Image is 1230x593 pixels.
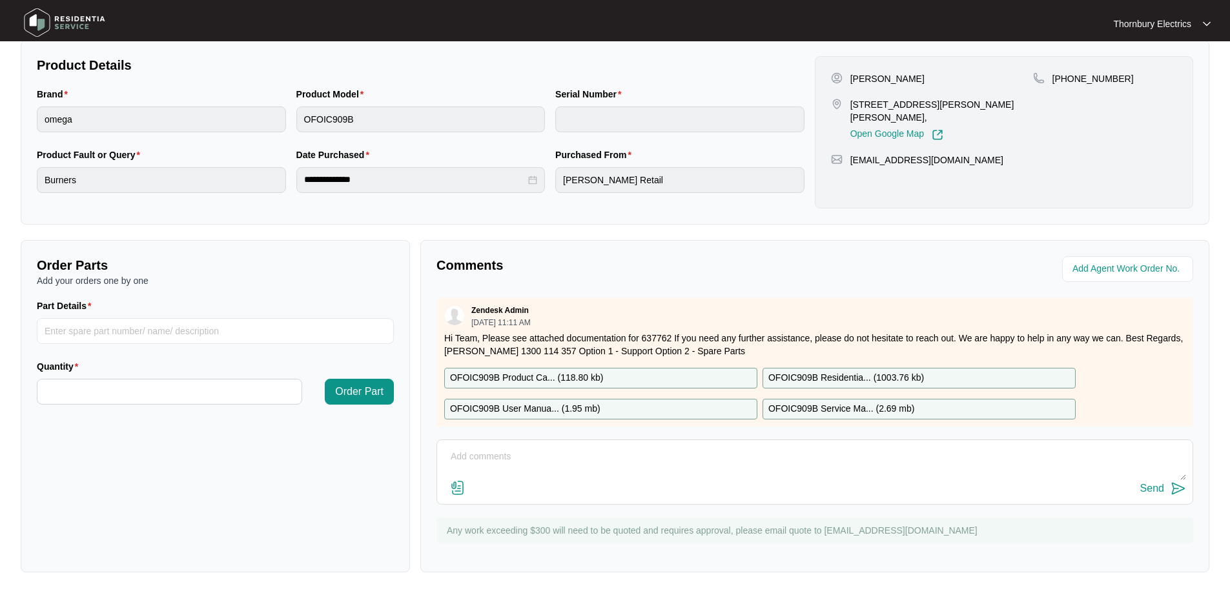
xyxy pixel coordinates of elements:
input: Add Agent Work Order No. [1072,261,1185,277]
input: Brand [37,106,286,132]
input: Product Fault or Query [37,167,286,193]
p: Thornbury Electrics [1113,17,1191,30]
input: Quantity [37,379,302,404]
div: Send [1140,483,1164,494]
p: Add your orders one by one [37,274,394,287]
input: Product Model [296,106,546,132]
p: Any work exceeding $300 will need to be quoted and requires approval, please email quote to [EMAI... [447,524,1187,537]
label: Purchased From [555,148,637,161]
p: [EMAIL_ADDRESS][DOMAIN_NAME] [850,154,1003,166]
button: Order Part [325,379,394,405]
p: [STREET_ADDRESS][PERSON_NAME][PERSON_NAME], [850,98,1033,124]
img: map-pin [831,98,843,110]
img: dropdown arrow [1203,21,1211,27]
label: Serial Number [555,88,626,101]
input: Part Details [37,318,394,344]
a: Open Google Map [850,129,943,141]
span: Order Part [335,384,384,399]
button: Send [1140,480,1186,498]
img: user-pin [831,72,843,84]
img: map-pin [831,154,843,165]
img: user.svg [445,306,464,325]
p: [PERSON_NAME] [850,72,925,85]
img: map-pin [1033,72,1045,84]
p: [DATE] 11:11 AM [471,319,531,327]
p: Zendesk Admin [471,305,529,316]
p: Order Parts [37,256,394,274]
p: [PHONE_NUMBER] [1052,72,1134,85]
p: Product Details [37,56,805,74]
input: Date Purchased [304,173,526,186]
p: OFOIC909B Residentia... ( 1003.76 kb ) [768,371,924,385]
p: Hi Team, Please see attached documentation for 637762 If you need any further assistance, please ... [444,332,1185,357]
p: OFOIC909B Service Ma... ( 2.69 mb ) [768,402,914,416]
input: Serial Number [555,106,805,132]
img: send-icon.svg [1171,481,1186,496]
label: Product Model [296,88,369,101]
label: Date Purchased [296,148,374,161]
p: Comments [436,256,806,274]
label: Quantity [37,360,83,373]
p: OFOIC909B Product Ca... ( 118.80 kb ) [450,371,603,385]
input: Purchased From [555,167,805,193]
label: Part Details [37,299,97,312]
label: Product Fault or Query [37,148,145,161]
img: residentia service logo [19,3,110,42]
img: file-attachment-doc.svg [450,480,466,496]
p: OFOIC909B User Manua... ( 1.95 mb ) [450,402,600,416]
img: Link-External [932,129,943,141]
label: Brand [37,88,73,101]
